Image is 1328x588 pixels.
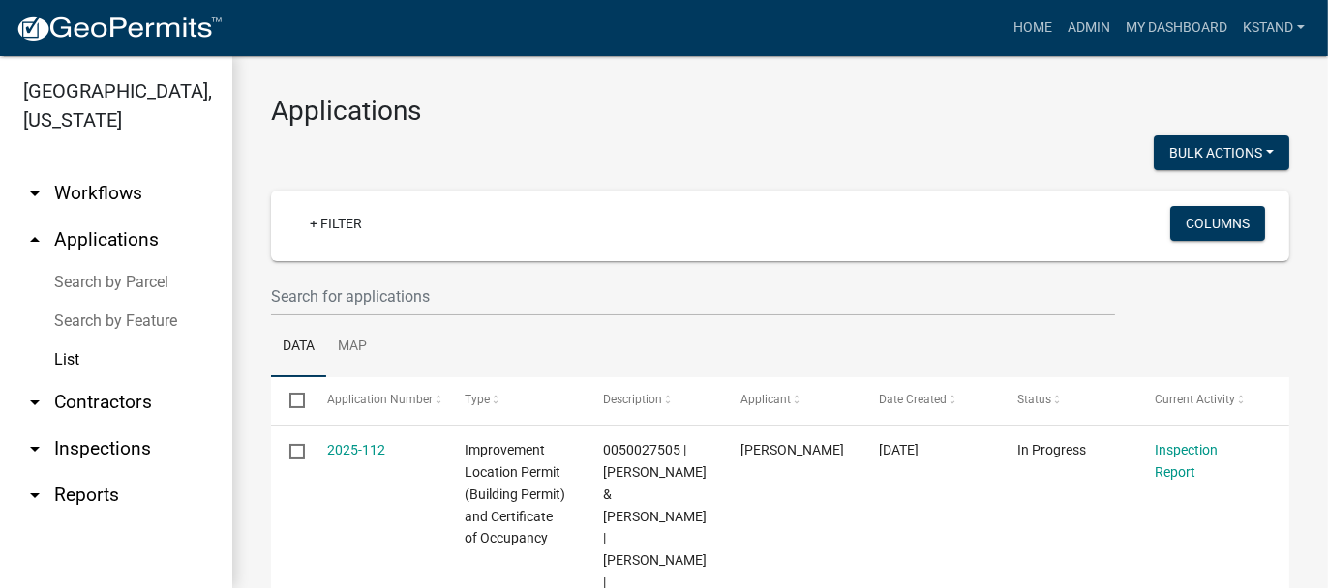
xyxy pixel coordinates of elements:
span: Status [1017,393,1051,406]
i: arrow_drop_down [23,484,46,507]
span: Application Number [327,393,433,406]
datatable-header-cell: Description [585,377,723,424]
a: + Filter [294,206,377,241]
button: Columns [1170,206,1265,241]
datatable-header-cell: Select [271,377,308,424]
span: Applicant [741,393,792,406]
datatable-header-cell: Applicant [722,377,860,424]
datatable-header-cell: Type [446,377,585,424]
span: In Progress [1017,442,1086,457]
span: PAUL BLACK [741,442,845,457]
a: Inspection Report [1156,442,1219,480]
span: Type [465,393,490,406]
a: My Dashboard [1118,10,1235,46]
i: arrow_drop_down [23,391,46,414]
span: Improvement Location Permit (Building Permit) and Certificate of Occupancy [465,442,565,545]
a: Home [1006,10,1060,46]
input: Search for applications [271,277,1115,316]
datatable-header-cell: Current Activity [1136,377,1275,424]
a: Map [326,316,378,378]
a: Admin [1060,10,1118,46]
a: 2025-112 [327,442,385,457]
span: Description [603,393,662,406]
i: arrow_drop_down [23,437,46,460]
h3: Applications [271,95,1289,128]
a: kstand [1235,10,1313,46]
i: arrow_drop_down [23,182,46,205]
datatable-header-cell: Date Created [860,377,999,424]
span: 08/11/2025 [879,442,919,457]
i: arrow_drop_up [23,228,46,251]
button: Bulk Actions [1154,135,1289,170]
span: Current Activity [1156,393,1236,406]
datatable-header-cell: Status [999,377,1137,424]
a: Data [271,316,326,378]
datatable-header-cell: Application Number [308,377,446,424]
span: Date Created [879,393,947,406]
